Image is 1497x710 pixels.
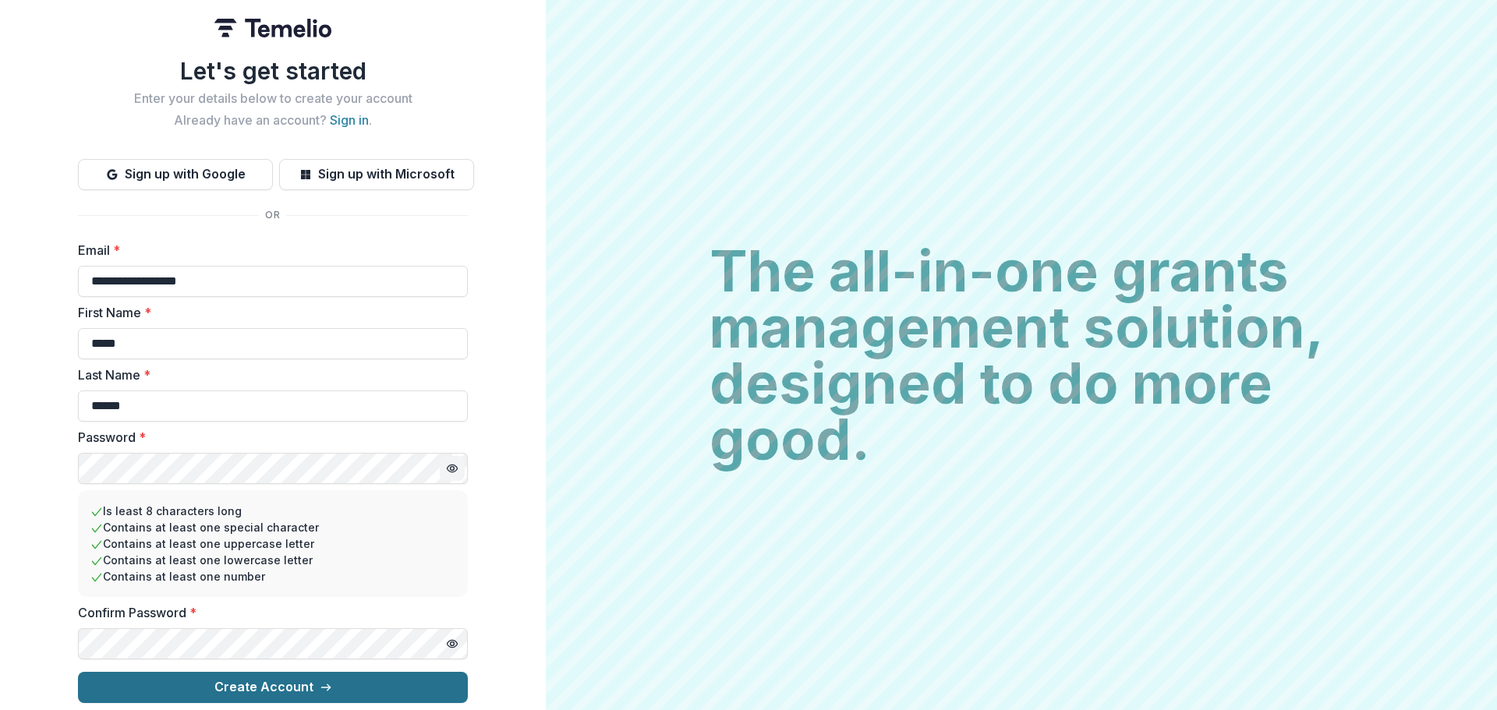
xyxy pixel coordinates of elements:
a: Sign in [330,112,369,128]
label: Password [78,428,458,447]
li: Contains at least one special character [90,519,455,535]
label: First Name [78,303,458,322]
button: Toggle password visibility [440,456,465,481]
button: Create Account [78,672,468,703]
li: Contains at least one uppercase letter [90,535,455,552]
h2: Already have an account? . [78,113,468,128]
h1: Let's get started [78,57,468,85]
img: Temelio [214,19,331,37]
label: Email [78,241,458,260]
li: Contains at least one lowercase letter [90,552,455,568]
button: Sign up with Google [78,159,273,190]
li: Contains at least one number [90,568,455,585]
label: Confirm Password [78,603,458,622]
button: Toggle password visibility [440,631,465,656]
label: Last Name [78,366,458,384]
h2: Enter your details below to create your account [78,91,468,106]
li: Is least 8 characters long [90,503,455,519]
button: Sign up with Microsoft [279,159,474,190]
